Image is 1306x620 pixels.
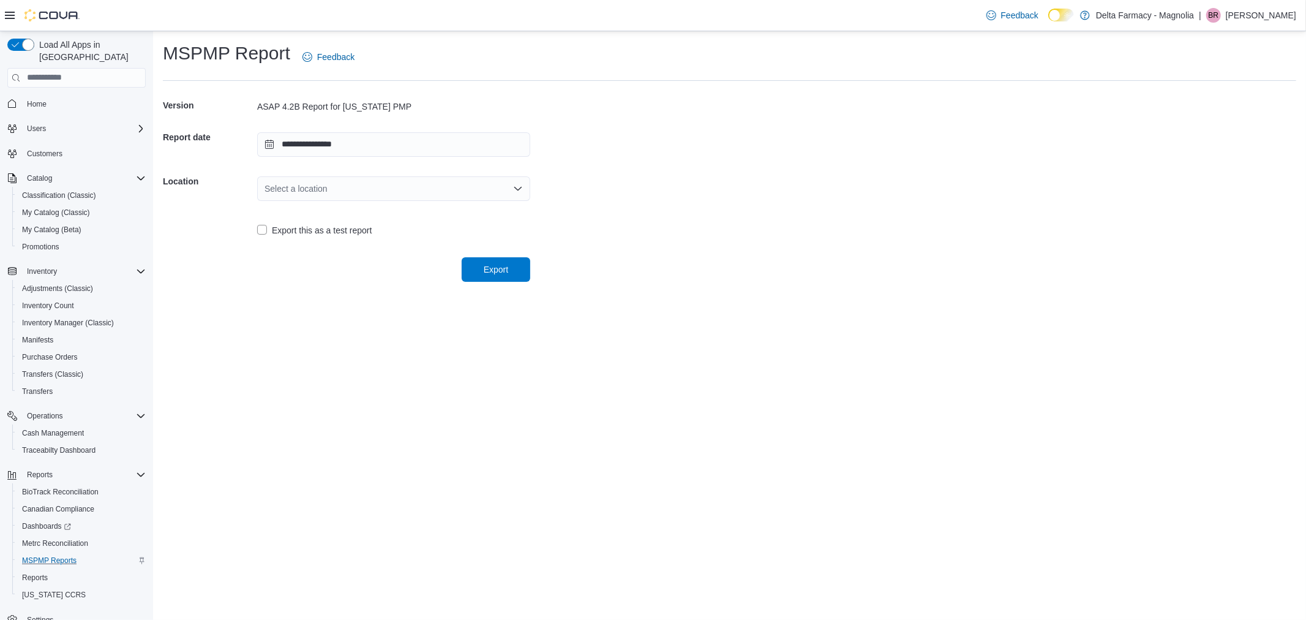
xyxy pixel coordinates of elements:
[17,205,95,220] a: My Catalog (Classic)
[22,387,53,396] span: Transfers
[17,240,64,254] a: Promotions
[22,318,114,328] span: Inventory Manager (Classic)
[27,99,47,109] span: Home
[22,225,81,235] span: My Catalog (Beta)
[22,445,96,455] span: Traceabilty Dashboard
[17,281,98,296] a: Adjustments (Classic)
[27,267,57,276] span: Inventory
[22,96,146,112] span: Home
[17,188,101,203] a: Classification (Classic)
[17,367,146,382] span: Transfers (Classic)
[17,350,146,365] span: Purchase Orders
[22,264,62,279] button: Inventory
[17,426,146,440] span: Cash Management
[12,501,151,518] button: Canadian Compliance
[265,181,266,196] input: Accessible screen reader label
[17,536,146,551] span: Metrc Reconciliation
[22,352,78,362] span: Purchase Orders
[17,536,93,551] a: Metrc Reconciliation
[163,125,255,149] h5: Report date
[17,240,146,254] span: Promotions
[257,223,372,238] label: Export this as a test report
[1226,8,1296,23] p: [PERSON_NAME]
[12,366,151,383] button: Transfers (Classic)
[22,409,146,423] span: Operations
[17,333,146,347] span: Manifests
[22,590,86,600] span: [US_STATE] CCRS
[22,521,71,531] span: Dashboards
[17,316,146,330] span: Inventory Manager (Classic)
[22,428,84,438] span: Cash Management
[12,383,151,400] button: Transfers
[22,191,96,200] span: Classification (Classic)
[22,487,99,497] span: BioTrack Reconciliation
[27,149,62,159] span: Customers
[12,442,151,459] button: Traceabilty Dashboard
[2,145,151,162] button: Customers
[17,298,79,313] a: Inventory Count
[257,132,530,157] input: Press the down key to open a popover containing a calendar.
[2,120,151,137] button: Users
[163,93,255,118] h5: Version
[27,411,63,421] span: Operations
[17,316,119,330] a: Inventory Manager (Classic)
[17,188,146,203] span: Classification (Classic)
[17,281,146,296] span: Adjustments (Classic)
[27,173,52,183] span: Catalog
[462,257,530,282] button: Export
[17,485,146,499] span: BioTrack Reconciliation
[22,504,94,514] span: Canadian Compliance
[17,502,99,516] a: Canadian Compliance
[17,570,146,585] span: Reports
[22,301,74,311] span: Inventory Count
[22,171,57,186] button: Catalog
[27,124,46,134] span: Users
[17,222,146,237] span: My Catalog (Beta)
[1096,8,1194,23] p: Delta Farmacy - Magnolia
[22,146,67,161] a: Customers
[17,519,76,534] a: Dashboards
[22,539,88,548] span: Metrc Reconciliation
[163,169,255,194] h5: Location
[12,280,151,297] button: Adjustments (Classic)
[22,467,146,482] span: Reports
[12,238,151,255] button: Promotions
[22,242,59,252] span: Promotions
[17,384,146,399] span: Transfers
[17,519,146,534] span: Dashboards
[2,263,151,280] button: Inventory
[2,466,151,483] button: Reports
[17,384,58,399] a: Transfers
[12,586,151,603] button: [US_STATE] CCRS
[12,552,151,569] button: MSPMP Reports
[17,443,146,458] span: Traceabilty Dashboard
[17,367,88,382] a: Transfers (Classic)
[12,204,151,221] button: My Catalog (Classic)
[317,51,355,63] span: Feedback
[22,208,90,217] span: My Catalog (Classic)
[17,222,86,237] a: My Catalog (Beta)
[22,284,93,293] span: Adjustments (Classic)
[17,298,146,313] span: Inventory Count
[17,485,103,499] a: BioTrack Reconciliation
[22,121,146,136] span: Users
[17,502,146,516] span: Canadian Compliance
[17,333,58,347] a: Manifests
[22,573,48,583] span: Reports
[12,535,151,552] button: Metrc Reconciliation
[17,443,100,458] a: Traceabilty Dashboard
[12,221,151,238] button: My Catalog (Beta)
[1048,9,1074,21] input: Dark Mode
[12,518,151,535] a: Dashboards
[1209,8,1219,23] span: BR
[1199,8,1201,23] p: |
[12,569,151,586] button: Reports
[22,409,68,423] button: Operations
[22,171,146,186] span: Catalog
[17,553,81,568] a: MSPMP Reports
[17,570,53,585] a: Reports
[12,187,151,204] button: Classification (Classic)
[22,556,77,565] span: MSPMP Reports
[22,467,58,482] button: Reports
[257,100,530,113] div: ASAP 4.2B Report for [US_STATE] PMP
